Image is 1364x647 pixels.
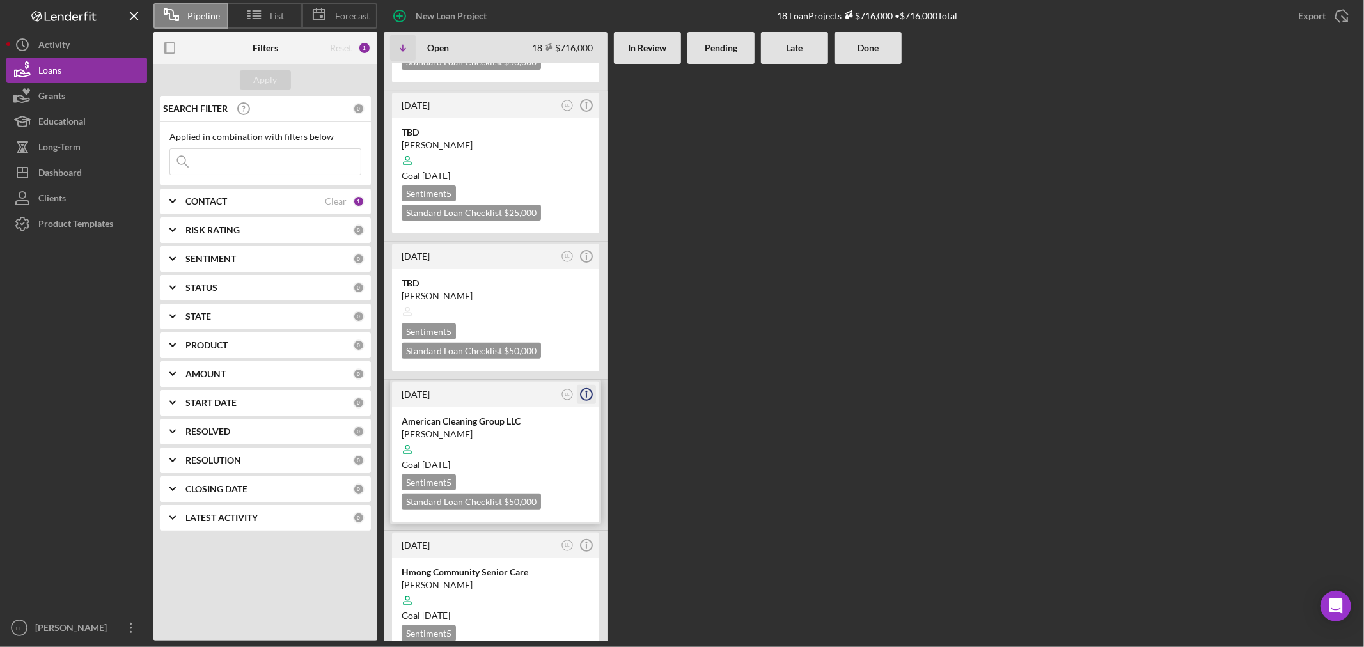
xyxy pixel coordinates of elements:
div: Sentiment 5 [402,323,456,339]
span: $50,000 [504,345,537,356]
button: Loans [6,58,147,83]
div: Standard Loan Checklist [402,343,541,359]
time: 09/07/2025 [422,459,450,470]
b: RESOLVED [185,426,230,437]
button: Grants [6,83,147,109]
text: LL [565,254,570,258]
a: [DATE]LLTBD[PERSON_NAME]Goal [DATE]Sentiment5Standard Loan Checklist $25,000 [390,91,601,235]
div: New Loan Project [416,3,487,29]
span: $25,000 [504,207,537,218]
button: LL [559,97,576,114]
span: $50,000 [504,496,537,507]
button: Activity [6,32,147,58]
div: [PERSON_NAME] [402,290,590,302]
b: Pending [705,43,737,53]
b: RISK RATING [185,225,240,235]
div: Clear [325,196,347,207]
b: RESOLUTION [185,455,241,465]
div: 1 [358,42,371,54]
button: Educational [6,109,147,134]
span: List [270,11,285,21]
time: 2025-07-28 09:05 [402,540,430,550]
span: Goal [402,459,450,470]
div: [PERSON_NAME] [402,428,590,440]
div: 0 [353,311,365,322]
div: 0 [353,455,365,466]
b: CLOSING DATE [185,484,247,494]
div: Long-Term [38,134,81,163]
a: [DATE]LLTBD[PERSON_NAME]Sentiment5Standard Loan Checklist $50,000 [390,242,601,373]
div: TBD [402,277,590,290]
div: Reset [330,43,352,53]
time: 09/07/2025 [422,610,450,621]
div: Standard Loan Checklist [402,205,541,221]
b: Filters [253,43,278,53]
div: 0 [353,253,365,265]
div: Grants [38,83,65,112]
div: Clients [38,185,66,214]
b: STATE [185,311,211,322]
time: 2025-09-13 19:45 [402,100,430,111]
div: Sentiment 5 [402,474,456,490]
div: [PERSON_NAME] [32,615,115,644]
button: Long-Term [6,134,147,160]
b: SEARCH FILTER [163,104,228,114]
button: LL[PERSON_NAME] [6,615,147,641]
a: [DATE]LLAmerican Cleaning Group LLC[PERSON_NAME]Goal [DATE]Sentiment5Standard Loan Checklist $50,000 [390,380,601,524]
div: Applied in combination with filters below [169,132,361,142]
b: Late [787,43,803,53]
div: TBD [402,126,590,139]
div: Dashboard [38,160,82,189]
button: New Loan Project [384,3,499,29]
time: 10/21/2025 [422,170,450,181]
button: Dashboard [6,160,147,185]
text: LL [565,392,570,396]
div: 0 [353,282,365,293]
b: SENTIMENT [185,254,236,264]
div: [PERSON_NAME] [402,139,590,152]
div: 0 [353,339,365,351]
div: Hmong Community Senior Care [402,566,590,579]
button: Apply [240,70,291,90]
button: Clients [6,185,147,211]
button: Export [1285,3,1358,29]
b: In Review [629,43,667,53]
text: LL [16,625,23,632]
time: 2025-08-15 00:31 [402,389,430,400]
div: Activity [38,32,70,61]
span: Forecast [335,11,370,21]
button: LL [559,248,576,265]
div: 0 [353,483,365,495]
div: 1 [353,196,365,207]
b: PRODUCT [185,340,228,350]
span: Goal [402,610,450,621]
div: Export [1298,3,1326,29]
div: [PERSON_NAME] [402,579,590,591]
div: American Cleaning Group LLC [402,415,590,428]
b: STATUS [185,283,217,293]
button: Product Templates [6,211,147,237]
b: CONTACT [185,196,227,207]
div: Standard Loan Checklist [402,494,541,510]
div: Sentiment 5 [402,625,456,641]
div: 0 [353,426,365,437]
span: Goal [402,170,450,181]
div: 0 [353,397,365,409]
div: Educational [38,109,86,137]
b: Done [858,43,879,53]
div: Sentiment 5 [402,185,456,201]
text: LL [565,103,570,107]
b: Open [427,43,449,53]
div: 0 [353,368,365,380]
div: 0 [353,224,365,236]
text: LL [565,543,570,547]
div: 0 [353,103,365,114]
div: 18 $716,000 [532,42,593,53]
